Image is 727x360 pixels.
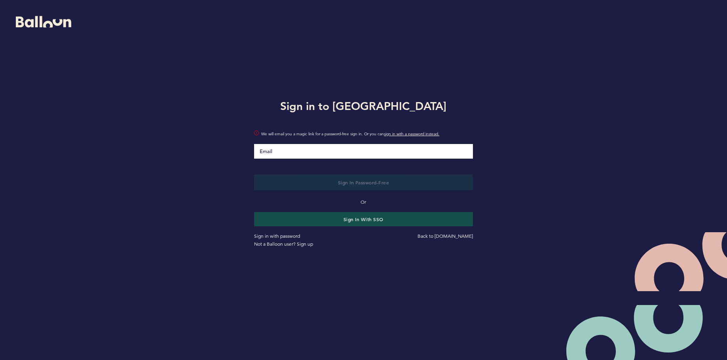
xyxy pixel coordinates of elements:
[418,233,473,239] a: Back to [DOMAIN_NAME]
[254,241,313,247] a: Not a Balloon user? Sign up
[254,212,473,226] button: Sign in with SSO
[254,144,473,159] input: Email
[248,98,478,114] h1: Sign in to [GEOGRAPHIC_DATA]
[254,174,473,190] button: Sign in Password-Free
[261,130,473,138] span: We will email you a magic link for a password-free sign in. Or you can
[338,179,389,186] span: Sign in Password-Free
[254,198,473,206] p: Or
[384,131,439,136] a: sign in with a password instead.
[254,233,300,239] a: Sign in with password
